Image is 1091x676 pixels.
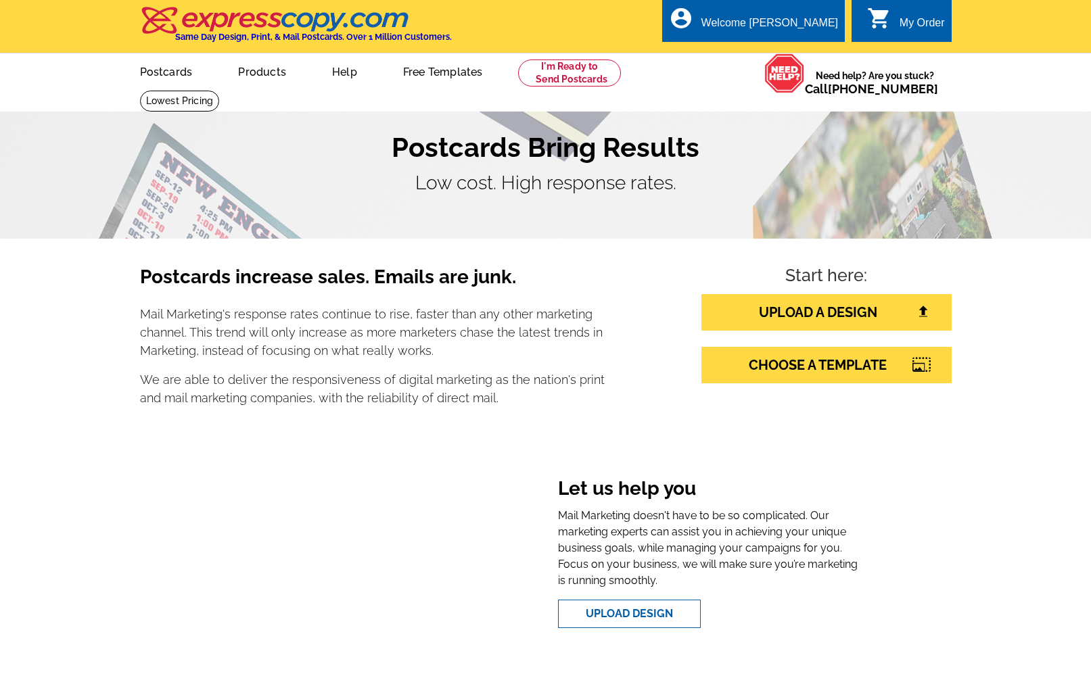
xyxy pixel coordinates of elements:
h4: Start here: [701,266,952,289]
i: shopping_cart [867,6,891,30]
iframe: Welcome To expresscopy [231,466,517,639]
a: CHOOSE A TEMPLATE [701,347,952,383]
h3: Postcards increase sales. Emails are junk. [140,266,605,299]
a: [PHONE_NUMBER] [828,82,938,96]
a: Products [216,55,308,87]
i: account_circle [669,6,693,30]
div: My Order [900,17,945,36]
a: shopping_cart My Order [867,15,945,32]
h3: Let us help you [558,477,860,503]
a: Same Day Design, Print, & Mail Postcards. Over 1 Million Customers. [140,16,452,42]
span: Call [805,82,938,96]
p: Mail Marketing doesn't have to be so complicated. Our marketing experts can assist you in achievi... [558,508,860,589]
a: Postcards [118,55,214,87]
img: help [764,53,805,93]
a: UPLOAD A DESIGN [701,294,952,331]
h1: Postcards Bring Results [140,131,952,164]
p: Mail Marketing's response rates continue to rise, faster than any other marketing channel. This t... [140,305,605,360]
a: Help [310,55,379,87]
a: Free Templates [381,55,505,87]
a: Upload Design [558,600,701,628]
div: Welcome [PERSON_NAME] [701,17,838,36]
p: We are able to deliver the responsiveness of digital marketing as the nation's print and mail mar... [140,370,605,407]
p: Low cost. High response rates. [140,169,952,197]
span: Need help? Are you stuck? [805,69,945,96]
iframe: LiveChat chat widget [901,633,1091,676]
h4: Same Day Design, Print, & Mail Postcards. Over 1 Million Customers. [175,32,452,42]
